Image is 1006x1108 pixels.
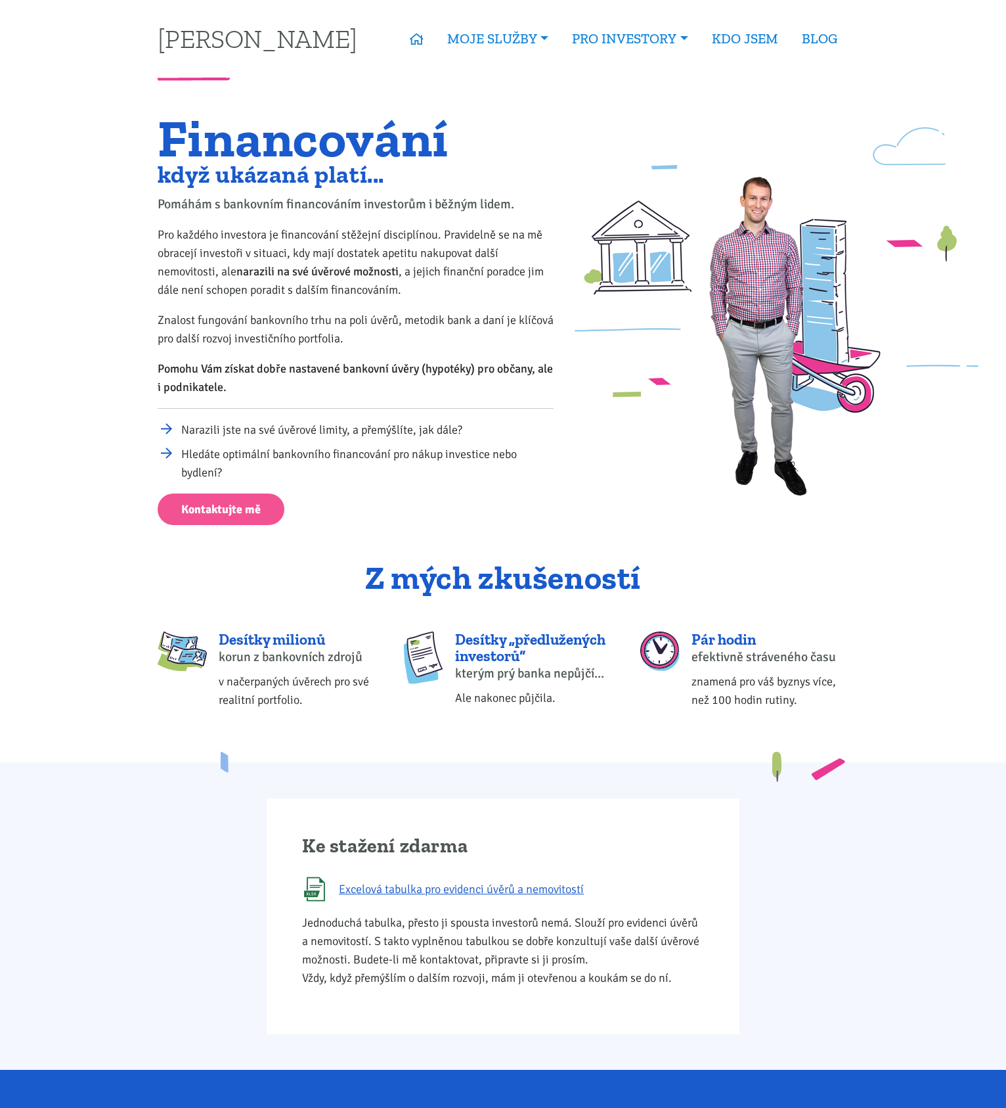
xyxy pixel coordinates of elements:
a: Excelová tabulka pro evidenci úvěrů a nemovitostí [302,877,704,902]
div: Ale nakonec půjčila. [455,689,613,707]
div: kterým prý banka nepůjčí... [455,664,613,683]
h2: Z mých zkušeností [158,561,849,596]
strong: Pomohu Vám získat dobře nastavené bankovní úvěry (hypotéky) pro občany, ale i podnikatele. [158,361,553,394]
strong: narazili na své úvěrové možnosti [236,264,399,279]
p: Jednoduchá tabulka, přesto ji spousta investorů nemá. Slouží pro evidenci úvěrů a nemovitostí. S ... [302,913,704,987]
a: MOJE SLUŽBY [435,24,560,54]
p: Znalost fungování bankovního trhu na poli úvěrů, metodik bank a daní je klíčová pro další rozvoj ... [158,311,554,348]
h2: když ukázaná platí... [158,164,554,185]
a: Kontaktujte mě [158,494,284,526]
div: v načerpaných úvěrech pro své realitní portfolio. [219,672,376,709]
a: [PERSON_NAME] [158,26,357,51]
p: Pomáhám s bankovním financováním investorům i běžným lidem. [158,195,554,214]
div: Pár hodin [691,632,849,648]
p: Pro každého investora je financování stěžejní disciplínou. Pravidelně se na mě obracejí investoři... [158,225,554,299]
a: KDO JSEM [700,24,790,54]
a: PRO INVESTORY [560,24,699,54]
div: znamená pro váš byznys více, než 100 hodin rutiny. [691,672,849,709]
div: Desítky „předlužených investorů“ [455,632,613,665]
img: XLSX (Excel) [302,877,327,902]
li: Hledáte optimální bankovního financování pro nákup investice nebo bydlení? [181,445,554,482]
span: Excelová tabulka pro evidenci úvěrů a nemovitostí [339,880,584,898]
div: korun z bankovních zdrojů [219,648,376,666]
div: efektivně stráveného času [691,648,849,666]
h2: Ke stažení zdarma [302,834,704,859]
h1: Financování [158,116,554,160]
li: Narazili jste na své úvěrové limity, a přemýšlíte, jak dále? [181,421,554,439]
a: BLOG [790,24,849,54]
div: Desítky milionů [219,632,376,648]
